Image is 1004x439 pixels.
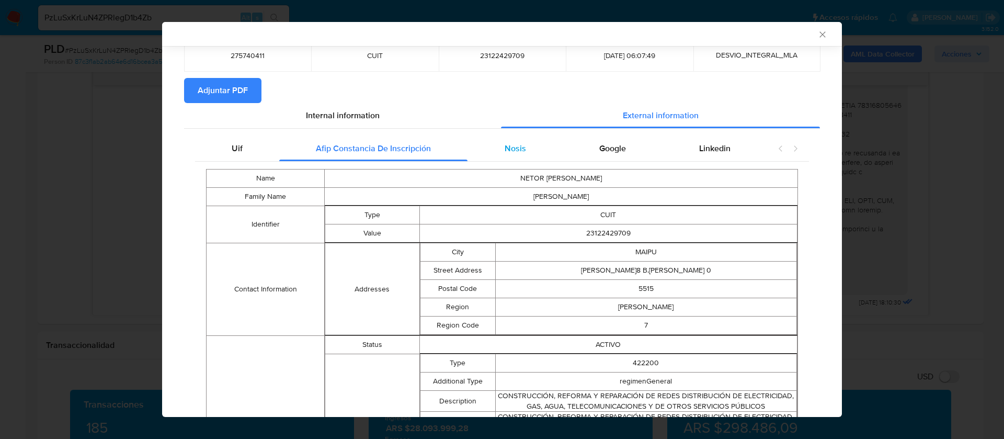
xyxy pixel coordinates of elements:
button: Adjuntar PDF [184,78,261,103]
td: Region [420,298,495,317]
td: regimenGeneral [495,373,796,391]
span: Afip Constancia De Inscripción [316,142,431,154]
td: Contact Information [207,243,325,336]
td: Postal Code [420,280,495,298]
td: CONSTRUCCIÓN, REFORMA Y REPARACIÓN DE REDES DISTRIBUCIÓN DE ELECTRICIDAD, GAS, AGUA, TELECOMUNICA... [495,412,796,433]
div: closure-recommendation-modal [162,22,842,417]
span: Nosis [505,142,526,154]
td: Family Name [207,188,325,206]
span: DESVIO_INTEGRAL_MLA [716,50,797,60]
td: Type [325,206,420,224]
td: CUIT [419,206,797,224]
td: Description [420,391,495,412]
td: NETOR [PERSON_NAME] [325,170,798,188]
span: External information [623,109,699,121]
span: Internal information [306,109,380,121]
span: 275740411 [197,51,299,60]
span: Google [599,142,626,154]
button: Cerrar ventana [817,29,827,39]
td: 7 [495,317,796,335]
td: Type [420,354,495,373]
span: Uif [232,142,243,154]
td: [PERSON_NAME]8 B.[PERSON_NAME] 0 [495,262,796,280]
td: Name [207,170,325,188]
td: [PERSON_NAME] [325,188,798,206]
span: Linkedin [699,142,731,154]
span: CUIT [324,51,426,60]
td: MAIPU [495,243,796,262]
td: Value [420,412,495,433]
td: Addresses [325,243,420,335]
td: 5515 [495,280,796,298]
td: 422200 [495,354,796,373]
td: [PERSON_NAME] [495,298,796,317]
td: Status [325,336,420,354]
td: City [420,243,495,262]
span: 23122429709 [451,51,553,60]
td: ACTIVO [419,336,797,354]
span: Adjuntar PDF [198,79,248,102]
span: [DATE] 06:07:49 [578,51,680,60]
td: Value [325,224,420,243]
td: Region Code [420,317,495,335]
td: 23122429709 [419,224,797,243]
div: Detailed external info [195,136,767,161]
td: CONSTRUCCIÓN, REFORMA Y REPARACIÓN DE REDES DISTRIBUCIÓN DE ELECTRICIDAD, GAS, AGUA, TELECOMUNICA... [495,391,796,412]
td: Additional Type [420,373,495,391]
td: Street Address [420,262,495,280]
div: Detailed info [184,103,820,128]
td: Identifier [207,206,325,243]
